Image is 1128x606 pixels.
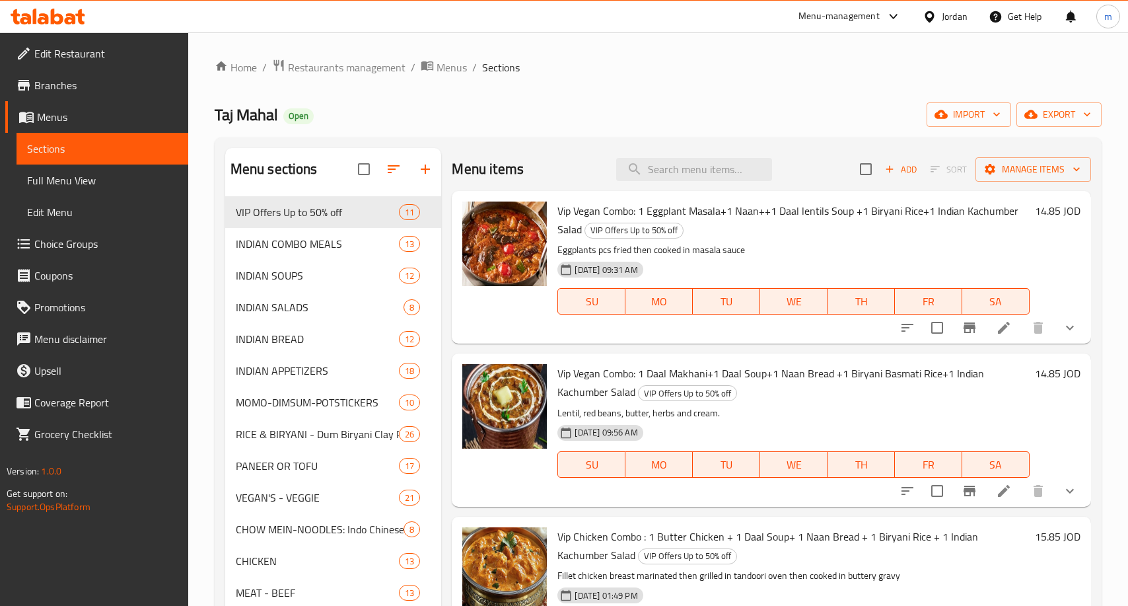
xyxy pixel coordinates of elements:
[1054,312,1086,344] button: show more
[895,451,962,478] button: FR
[892,312,923,344] button: sort-choices
[900,455,957,474] span: FR
[236,299,404,315] div: INDIAN SALADS
[225,513,442,545] div: CHOW MEIN-NOODLES: Indo Chinese8
[236,331,400,347] div: INDIAN BREAD
[236,204,400,220] span: VIP Offers Up to 50% off
[236,363,400,379] span: INDIAN APPETIZERS
[625,288,693,315] button: MO
[404,521,420,537] div: items
[616,158,772,181] input: search
[236,490,400,506] div: VEGAN'S - VEGGIE
[639,386,736,401] span: VIP Offers Up to 50% off
[922,159,975,180] span: Select section first
[962,451,1030,478] button: SA
[399,363,420,379] div: items
[482,59,520,75] span: Sections
[693,451,760,478] button: TU
[34,395,178,410] span: Coverage Report
[236,553,400,569] div: CHICKEN
[962,288,1030,315] button: SA
[1054,475,1086,507] button: show more
[236,426,400,442] span: RICE & BIRYANI - Dum Biryani Clay Pot
[557,527,978,565] span: Vip Chicken Combo : 1 Butter Chicken + 1 Daal Soup+ 1 Naan Bread + 1 Biryani Rice + 1 Indian Kach...
[557,363,984,402] span: Vip Vegan Combo: 1 Daal Makhani+1 Daal Soup+1 Naan Bread +1 Biryani Basmati Rice+1 Indian Kachumb...
[765,455,822,474] span: WE
[5,418,188,450] a: Grocery Checklist
[923,314,951,342] span: Select to update
[34,46,178,61] span: Edit Restaurant
[954,475,985,507] button: Branch-specific-item
[631,292,687,311] span: MO
[400,270,419,282] span: 12
[880,159,922,180] span: Add item
[895,288,962,315] button: FR
[5,38,188,69] a: Edit Restaurant
[880,159,922,180] button: Add
[563,292,620,311] span: SU
[585,223,683,238] span: VIP Offers Up to 50% off
[236,458,400,474] div: PANEER OR TOFU
[5,69,188,101] a: Branches
[569,589,643,602] span: [DATE] 01:49 PM
[215,59,257,75] a: Home
[283,110,314,122] span: Open
[942,9,968,24] div: Jordan
[1016,102,1102,127] button: export
[437,59,467,75] span: Menus
[17,133,188,165] a: Sections
[584,223,684,239] div: VIP Offers Up to 50% off
[639,549,736,564] span: VIP Offers Up to 50% off
[852,155,880,183] span: Select section
[760,451,828,478] button: WE
[798,9,880,24] div: Menu-management
[557,242,1029,258] p: Eggplants pcs fried then cooked in masala sauce
[399,553,420,569] div: items
[236,236,400,252] span: INDIAN COMBO MEALS
[5,260,188,291] a: Coupons
[399,331,420,347] div: items
[625,451,693,478] button: MO
[399,458,420,474] div: items
[399,585,420,601] div: items
[5,387,188,418] a: Coverage Report
[828,451,895,478] button: TH
[225,323,442,355] div: INDIAN BREAD12
[399,236,420,252] div: items
[557,568,1029,584] p: Fillet chicken breast marinated then grilled in tandoori oven then cooked in buttery gravy
[638,385,737,401] div: VIP Offers Up to 50% off
[638,549,737,564] div: VIP Offers Up to 50% off
[1035,364,1080,383] h6: 14.85 JOD
[400,492,419,504] span: 21
[225,196,442,228] div: VIP Offers Up to 50% off11
[1035,202,1080,220] h6: 14.85 JOD
[378,153,409,185] span: Sort sections
[17,196,188,228] a: Edit Menu
[954,312,985,344] button: Branch-specific-item
[236,521,404,537] span: CHOW MEIN-NOODLES: Indo Chinese
[404,301,419,314] span: 8
[404,299,420,315] div: items
[900,292,957,311] span: FR
[34,268,178,284] span: Coupons
[883,162,919,177] span: Add
[5,323,188,355] a: Menu disclaimer
[215,100,278,130] span: Taj Mahal
[1027,106,1091,123] span: export
[400,428,419,441] span: 26
[698,455,755,474] span: TU
[17,165,188,196] a: Full Menu View
[400,206,419,219] span: 11
[399,490,420,506] div: items
[569,264,643,276] span: [DATE] 09:31 AM
[236,268,400,284] span: INDIAN SOUPS
[399,395,420,410] div: items
[760,288,828,315] button: WE
[41,463,61,480] span: 1.0.0
[400,333,419,346] span: 12
[1062,320,1078,336] svg: Show Choices
[272,59,405,76] a: Restaurants management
